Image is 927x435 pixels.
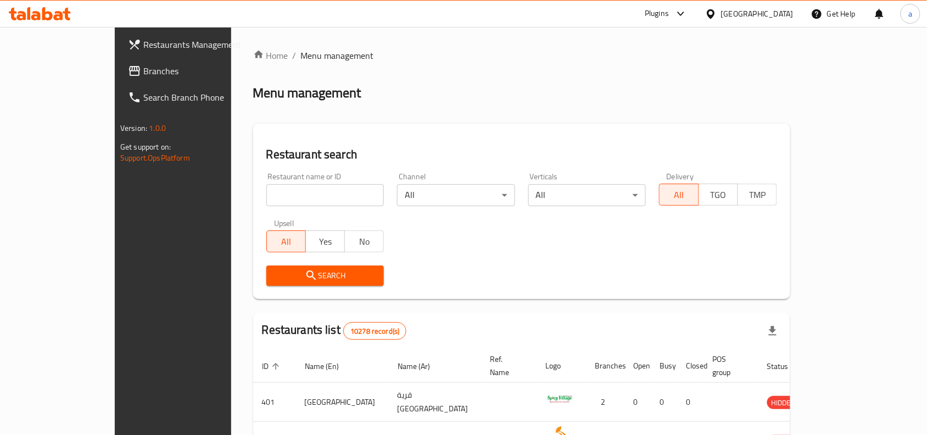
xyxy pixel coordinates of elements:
td: قرية [GEOGRAPHIC_DATA] [389,383,482,422]
div: [GEOGRAPHIC_DATA] [721,8,794,20]
button: All [266,230,306,252]
th: Open [625,349,651,383]
a: Branches [119,58,270,84]
span: HIDDEN [767,397,800,409]
span: 10278 record(s) [344,326,406,337]
span: POS group [713,353,745,379]
span: Ref. Name [490,353,524,379]
a: Support.OpsPlatform [120,151,190,165]
span: All [271,234,301,250]
td: 0 [651,383,678,422]
li: / [293,49,297,62]
a: Restaurants Management [119,31,270,58]
button: All [659,184,699,206]
button: No [344,230,384,252]
a: Search Branch Phone [119,84,270,111]
div: Plugins [645,7,669,20]
button: TGO [699,184,738,206]
span: TMP [742,187,773,203]
th: Closed [678,349,704,383]
td: 0 [678,383,704,422]
span: Restaurants Management [143,38,261,51]
th: Logo [537,349,587,383]
td: 401 [253,383,296,422]
span: Yes [310,234,340,250]
button: Yes [305,230,345,252]
div: Export file [760,318,786,344]
span: Get support on: [120,140,171,154]
div: All [528,184,646,206]
span: TGO [703,187,734,203]
span: 1.0.0 [149,121,166,135]
nav: breadcrumb [253,49,790,62]
span: Search Branch Phone [143,91,261,104]
span: ID [262,360,283,373]
span: Menu management [301,49,374,62]
label: Delivery [667,173,694,180]
td: 2 [587,383,625,422]
th: Busy [651,349,678,383]
span: Branches [143,64,261,78]
td: [GEOGRAPHIC_DATA] [296,383,389,422]
input: Search for restaurant name or ID.. [266,184,384,206]
span: Name (En) [305,360,353,373]
div: Total records count [343,322,406,340]
a: Home [253,49,288,62]
label: Upsell [274,219,294,227]
h2: Menu management [253,84,361,102]
span: Search [275,269,376,283]
h2: Restaurants list [262,322,407,340]
span: a [908,8,912,20]
span: Name (Ar) [398,360,444,373]
span: Version: [120,121,147,135]
button: Search [266,266,384,286]
span: No [349,234,379,250]
img: Spicy Village [546,386,573,414]
td: 0 [625,383,651,422]
button: TMP [738,184,777,206]
span: All [664,187,694,203]
span: Status [767,360,803,373]
div: All [397,184,515,206]
th: Branches [587,349,625,383]
h2: Restaurant search [266,146,777,163]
